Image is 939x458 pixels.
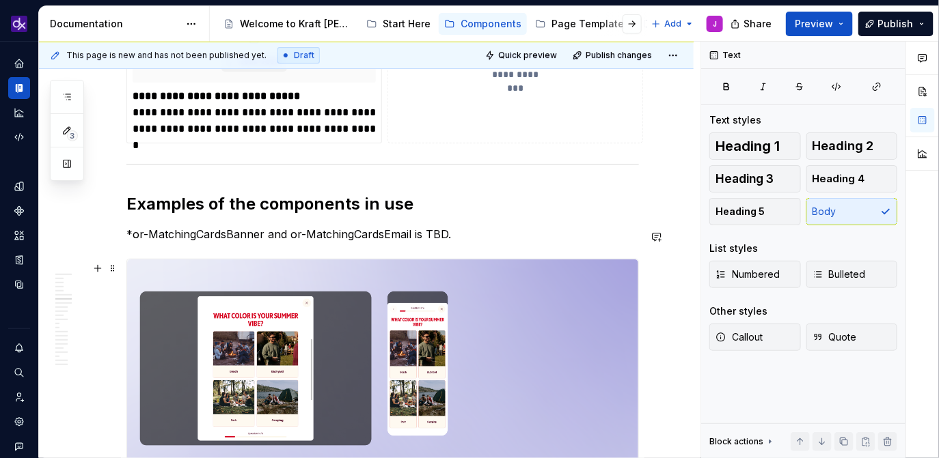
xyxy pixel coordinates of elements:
span: Heading 1 [716,139,780,153]
button: Publish changes [569,46,658,65]
span: Add [664,18,681,29]
span: Publish [878,17,914,31]
span: Quick preview [498,50,557,61]
a: Analytics [8,102,30,124]
div: Welcome to Kraft [PERSON_NAME] [240,17,353,31]
div: Page tree [218,10,644,38]
span: Numbered [716,268,780,281]
span: Share [744,17,772,31]
span: 3 [67,130,78,141]
span: Preview [795,17,833,31]
button: Quote [806,324,898,351]
a: Home [8,53,30,74]
button: Contact support [8,435,30,457]
span: Heading 2 [813,139,874,153]
button: Publish [858,12,934,36]
a: Invite team [8,386,30,408]
div: List styles [709,242,758,255]
a: Code automation [8,126,30,148]
button: Heading 3 [709,165,801,192]
a: Data sources [8,274,30,296]
a: Settings [8,411,30,433]
a: Components [439,13,527,35]
a: Start Here [361,13,436,35]
img: 0784b2da-6f85-42e6-8793-4468946223dc.png [11,16,27,32]
span: Quote [813,330,857,344]
button: Notifications [8,337,30,359]
span: Heading 3 [716,172,774,186]
div: Block actions [709,432,776,451]
button: Share [724,12,780,36]
button: Heading 1 [709,132,801,160]
button: Heading 5 [709,198,801,225]
p: *or-MatchingCardsBanner and or-MatchingCardsEmail is TBD. [126,226,639,242]
button: Search ⌘K [8,362,30,384]
button: Heading 4 [806,165,898,192]
a: Storybook stories [8,249,30,271]
button: Bulleted [806,261,898,288]
span: Bulleted [813,268,866,281]
span: This page is new and has not been published yet. [66,50,267,61]
button: Callout [709,324,801,351]
span: Heading 4 [813,172,865,186]
a: Welcome to Kraft [PERSON_NAME] [218,13,358,35]
div: Components [461,17,521,31]
button: Heading 2 [806,132,898,160]
a: Design tokens [8,175,30,197]
a: Assets [8,225,30,246]
button: Preview [786,12,853,36]
div: Text styles [709,113,761,127]
a: Documentation [8,77,30,99]
div: Block actions [709,436,763,447]
div: Other styles [709,304,767,318]
span: Draft [294,50,314,61]
div: Documentation [50,17,179,31]
button: Add [647,14,698,33]
button: Numbered [709,261,801,288]
a: Components [8,200,30,222]
span: Publish changes [586,50,652,61]
div: J [713,18,717,29]
button: Quick preview [481,46,563,65]
strong: Examples of the components in use [126,194,413,214]
a: Page Templates [530,13,635,35]
span: Heading 5 [716,205,765,218]
span: Callout [716,330,763,344]
div: Start Here [383,17,431,31]
div: Page Templates [552,17,629,31]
